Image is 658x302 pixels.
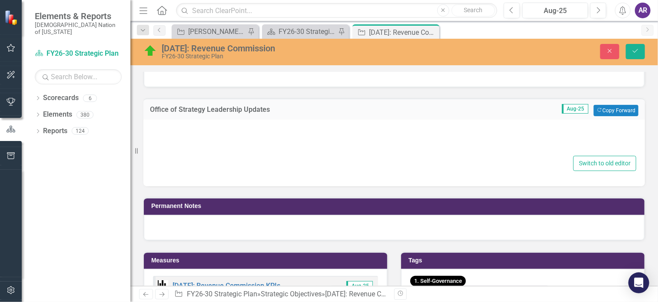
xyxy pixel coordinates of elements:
div: Open Intercom Messenger [628,272,649,293]
span: Aug-25 [346,281,373,291]
span: Elements & Reports [35,11,122,21]
div: FY26-30 Strategic Plan [162,53,421,60]
a: Elements [43,110,72,120]
button: Switch to old editor [573,156,636,171]
div: » » [174,289,388,299]
a: [PERSON_NAME] SO's [174,26,246,37]
h3: Measures [151,257,383,264]
h3: Permanent Notes [151,203,640,209]
div: [DATE]: Revenue Commission [369,27,437,38]
small: [DEMOGRAPHIC_DATA] Nation of [US_STATE] [35,21,122,36]
div: Aug-25 [525,6,585,16]
img: On Target [143,44,157,58]
a: Scorecards [43,93,79,103]
h3: Office of Strategy Leadership Updates [150,106,448,114]
input: Search ClearPoint... [176,3,497,18]
a: FY26-30 Strategic Plan [35,49,122,59]
span: 1. Self-Governance [410,276,466,287]
span: Aug-25 [562,104,588,114]
div: [DATE]: Revenue Commission [162,44,421,53]
input: Search Below... [35,69,122,84]
a: FY26-30 Strategic Plan [187,290,257,298]
div: 6 [83,94,97,102]
button: Search [452,4,495,17]
button: AR [635,3,651,18]
img: ClearPoint Strategy [4,10,20,25]
span: Search [464,7,482,13]
button: Copy Forward [594,105,638,116]
div: [PERSON_NAME] SO's [188,26,246,37]
div: [DATE]: Revenue Commission [325,290,415,298]
div: 124 [72,128,89,135]
a: FY26-30 Strategic Plan [264,26,336,37]
img: Performance Management [158,280,168,291]
a: Reports [43,126,67,136]
a: [DATE]: Revenue Commission KPIs [173,282,280,290]
button: Aug-25 [522,3,588,18]
div: FY26-30 Strategic Plan [279,26,336,37]
div: 380 [76,111,93,118]
a: Strategic Objectives [261,290,322,298]
h3: Tags [409,257,640,264]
